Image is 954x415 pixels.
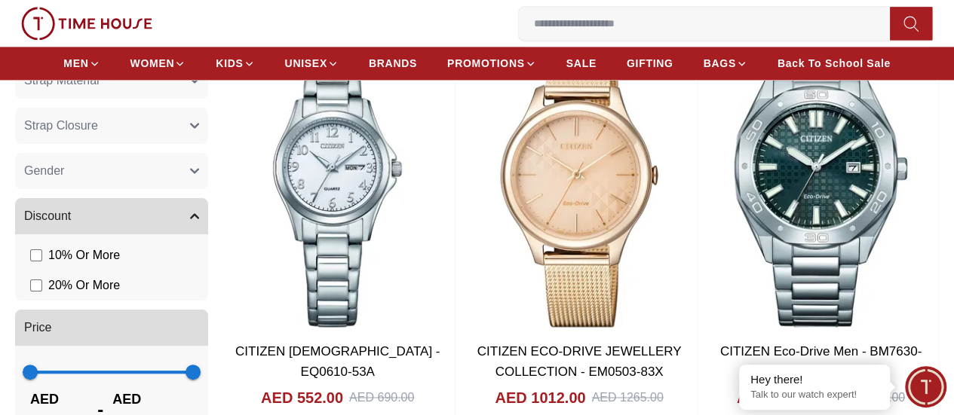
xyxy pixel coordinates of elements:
[24,162,64,180] span: Gender
[216,56,243,71] span: KIDS
[704,35,938,333] img: CITIZEN Eco-Drive Men - BM7630-80X
[15,63,208,99] button: Strap Material
[737,386,827,407] h4: AED 1025.00
[24,117,98,135] span: Strap Closure
[63,56,88,71] span: MEN
[447,50,536,77] a: PROMOTIONS
[703,50,747,77] a: BAGS
[285,56,327,71] span: UNISEX
[30,249,42,261] input: 10% Or More
[216,50,254,77] a: KIDS
[627,56,673,71] span: GIFTING
[130,50,186,77] a: WOMEN
[130,56,175,71] span: WOMEN
[495,386,585,407] h4: AED 1012.00
[477,344,682,378] a: CITIZEN ECO-DRIVE JEWELLERY COLLECTION - EM0503-83X
[285,50,339,77] a: UNISEX
[15,198,208,234] button: Discount
[24,72,100,90] span: Strap Material
[369,50,417,77] a: BRANDS
[24,207,71,225] span: Discount
[703,56,735,71] span: BAGS
[15,153,208,189] button: Gender
[369,56,417,71] span: BRANDS
[349,388,414,406] div: AED 690.00
[778,56,891,71] span: Back To School Sale
[720,344,922,378] a: CITIZEN Eco-Drive Men - BM7630-80X
[627,50,673,77] a: GIFTING
[63,50,100,77] a: MEN
[591,388,663,406] div: AED 1265.00
[21,7,152,40] img: ...
[235,344,440,378] a: CITIZEN [DEMOGRAPHIC_DATA] - EQ0610-53A
[566,50,597,77] a: SALE
[15,108,208,144] button: Strap Closure
[24,319,51,337] span: Price
[261,386,343,407] h4: AED 552.00
[750,389,879,401] p: Talk to our watch expert!
[15,310,208,346] button: Price
[48,246,120,264] span: 10 % Or More
[30,279,42,291] input: 20% Or More
[905,366,946,407] div: Chat Widget
[462,35,696,333] img: CITIZEN ECO-DRIVE JEWELLERY COLLECTION - EM0503-83X
[447,56,525,71] span: PROMOTIONS
[48,276,120,294] span: 20 % Or More
[220,35,455,333] img: CITIZEN Ladies - EQ0610-53A
[833,388,905,406] div: AED 1281.00
[566,56,597,71] span: SALE
[750,372,879,387] div: Hey there!
[778,50,891,77] a: Back To School Sale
